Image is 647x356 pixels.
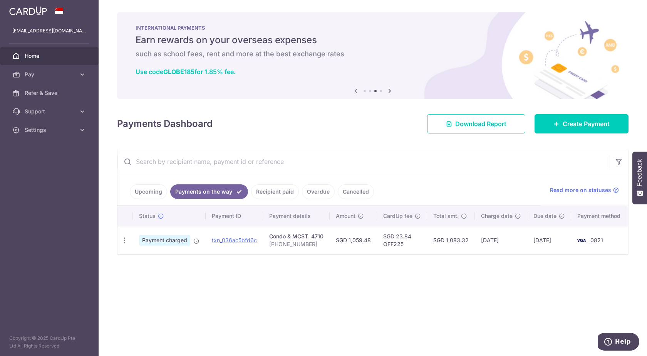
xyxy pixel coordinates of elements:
[206,206,263,226] th: Payment ID
[527,226,571,254] td: [DATE]
[383,212,412,220] span: CardUp fee
[632,152,647,204] button: Feedback - Show survey
[136,34,610,46] h5: Earn rewards on your overseas expenses
[330,226,377,254] td: SGD 1,059.48
[535,114,629,133] a: Create Payment
[130,184,167,199] a: Upcoming
[117,12,629,99] img: International Payment Banner
[533,212,556,220] span: Due date
[636,159,643,186] span: Feedback
[170,184,248,199] a: Payments on the way
[377,226,427,254] td: SGD 23.84 OFF225
[263,206,330,226] th: Payment details
[598,333,639,352] iframe: Opens a widget where you can find more information
[550,186,611,194] span: Read more on statuses
[590,237,603,243] span: 0821
[139,212,156,220] span: Status
[136,25,610,31] p: INTERNATIONAL PAYMENTS
[251,184,299,199] a: Recipient paid
[481,212,513,220] span: Charge date
[338,184,374,199] a: Cancelled
[571,206,630,226] th: Payment method
[336,212,355,220] span: Amount
[25,126,75,134] span: Settings
[427,226,475,254] td: SGD 1,083.32
[269,233,323,240] div: Condo & MCST. 4710
[475,226,527,254] td: [DATE]
[139,235,190,246] span: Payment charged
[163,68,194,76] b: GLOBE185
[550,186,619,194] a: Read more on statuses
[427,114,525,133] a: Download Report
[136,49,610,59] h6: such as school fees, rent and more at the best exchange rates
[12,27,86,35] p: [EMAIL_ADDRESS][DOMAIN_NAME]
[25,89,75,97] span: Refer & Save
[563,119,610,128] span: Create Payment
[573,236,589,245] img: Bank Card
[117,117,213,131] h4: Payments Dashboard
[25,108,75,115] span: Support
[136,68,236,76] a: Use codeGLOBE185for 1.85% fee.
[25,71,75,78] span: Pay
[455,119,506,128] span: Download Report
[212,237,257,243] a: txn_036ac5bfd6c
[117,149,610,174] input: Search by recipient name, payment id or reference
[25,52,75,60] span: Home
[269,240,323,248] p: [PHONE_NUMBER]
[302,184,335,199] a: Overdue
[433,212,459,220] span: Total amt.
[9,6,47,15] img: CardUp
